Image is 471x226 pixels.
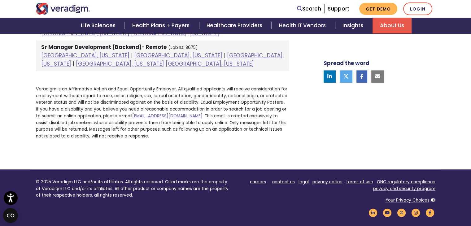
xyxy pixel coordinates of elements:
[335,18,373,33] a: Insights
[368,210,378,215] a: Veradigm LinkedIn Link
[386,197,430,203] a: Your Privacy Choices
[346,179,373,185] a: terms of use
[312,179,342,185] a: privacy notice
[41,30,129,37] a: [GEOGRAPHIC_DATA], [US_STATE]
[199,18,272,33] a: Healthcare Providers
[125,18,199,33] a: Health Plans + Payers
[377,179,435,185] a: ONC regulatory compliance
[324,59,369,67] strong: Spread the word
[73,18,125,33] a: Life Sciences
[36,86,289,140] p: Veradigm is an Affirmative Action and Equal Opportunity Employer. All qualified applicants will r...
[41,43,167,51] strong: Sr Manager Development (Backend)- Remote
[373,186,435,192] a: privacy and security program
[272,179,295,185] a: contact us
[36,3,90,15] img: Veradigm logo
[168,45,198,50] small: (Job ID: 8675)
[166,60,254,67] a: [GEOGRAPHIC_DATA], [US_STATE]
[382,210,393,215] a: Veradigm YouTube Link
[396,210,407,215] a: Veradigm Twitter Link
[272,18,335,33] a: Health IT Vendors
[359,3,397,15] a: Get Demo
[131,52,133,59] span: |
[131,30,219,37] a: [GEOGRAPHIC_DATA], [US_STATE]
[297,5,321,13] a: Search
[76,60,164,67] a: [GEOGRAPHIC_DATA], [US_STATE]
[425,210,435,215] a: Veradigm Facebook Link
[224,52,225,59] span: |
[328,5,349,12] a: Support
[403,2,432,15] a: Login
[411,210,421,215] a: Veradigm Instagram Link
[250,179,266,185] a: careers
[36,179,231,199] p: © 2025 Veradigm LLC and/or its affiliates. All rights reserved. Cited marks are the property of V...
[134,52,222,59] a: [GEOGRAPHIC_DATA], [US_STATE]
[299,179,309,185] a: legal
[3,208,18,223] button: Open CMP widget
[132,113,203,119] a: [EMAIL_ADDRESS][DOMAIN_NAME]
[373,18,412,33] a: About Us
[73,60,74,67] span: |
[41,52,129,59] a: [GEOGRAPHIC_DATA], [US_STATE]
